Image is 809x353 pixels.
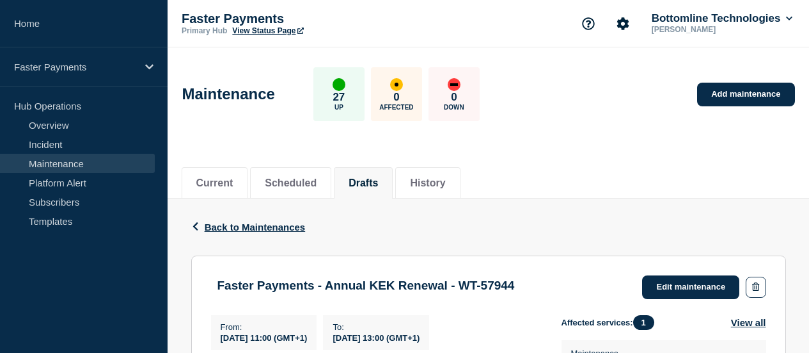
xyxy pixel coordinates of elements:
[562,315,661,330] span: Affected services:
[379,104,413,111] p: Affected
[642,275,739,299] a: Edit maintenance
[448,78,460,91] div: down
[14,62,137,72] p: Faster Payments
[333,91,345,104] p: 27
[191,222,306,233] button: Back to Maintenances
[649,25,782,34] p: [PERSON_NAME]
[182,26,227,35] p: Primary Hub
[451,91,457,104] p: 0
[333,322,420,332] p: To :
[232,26,303,35] a: View Status Page
[393,91,399,104] p: 0
[697,83,794,106] a: Add maintenance
[609,10,636,37] button: Account settings
[205,222,306,233] span: Back to Maintenances
[221,322,308,332] p: From :
[410,177,445,189] button: History
[182,85,275,103] h1: Maintenance
[265,177,317,189] button: Scheduled
[633,315,654,330] span: 1
[731,315,766,330] button: View all
[196,177,233,189] button: Current
[649,12,795,25] button: Bottomline Technologies
[575,10,602,37] button: Support
[221,333,308,343] span: [DATE] 11:00 (GMT+1)
[182,12,437,26] p: Faster Payments
[217,279,515,293] h3: Faster Payments - Annual KEK Renewal - WT-57944
[390,78,403,91] div: affected
[444,104,464,111] p: Down
[333,333,420,343] span: [DATE] 13:00 (GMT+1)
[334,104,343,111] p: Up
[333,78,345,91] div: up
[349,177,378,189] button: Drafts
